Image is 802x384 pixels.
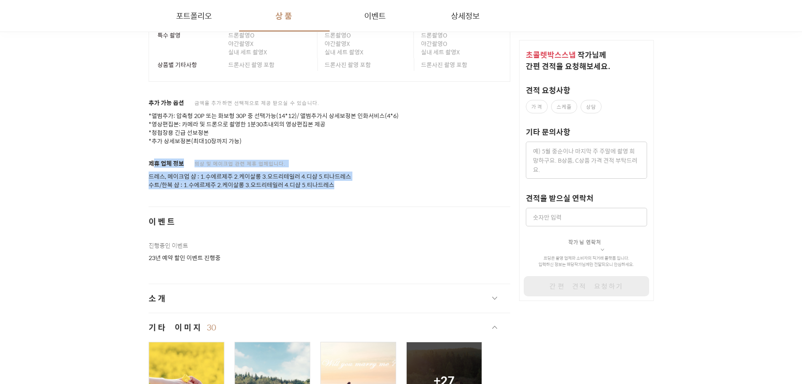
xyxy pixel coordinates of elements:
[325,48,406,56] p: 실내 세트 촬영
[346,30,351,40] span: O
[77,280,87,287] span: 대화
[250,39,253,48] span: X
[149,112,511,145] p: *앨범추가: 압축형 20P 또는 화보형 30P 중 선택가능(14*12)/ 앨범추가시 상세보정본 인화서비스(4*6) *영상편집본: 카메라 및 드론으로 촬영한 1분30초내외의 영...
[421,31,503,39] p: 드론촬영
[149,253,511,263] p: 23년 예약 할인 이벤트 진행중
[360,47,363,56] span: X
[228,31,310,39] p: 드론촬영
[421,39,503,48] p: 야간촬영
[526,49,576,60] span: 초콜렛박스스냅
[207,321,216,333] span: 30
[524,276,649,296] button: 간편 견적 요청하기
[526,192,594,204] label: 견적을 받으실 연락처
[109,267,162,288] a: 설정
[149,159,184,168] span: 제휴 업체 정보
[551,100,577,113] label: 스케줄
[27,280,32,287] span: 홈
[149,322,202,333] span: 기타 이미지
[195,160,289,167] span: 의상 및 메이크업 관련 제휴 업체입니다.
[149,99,184,107] span: 추가 가능 옵션
[56,267,109,288] a: 대화
[325,60,407,69] p: 드론사진 촬영 포함
[149,313,511,342] button: 기타 이미지30
[157,29,221,41] div: 특수 촬영
[195,99,322,107] span: 금액을 추가하면 선택적으로 제공 받으실 수 있습니다.
[526,49,610,72] span: 작가 님께 간편 견적을 요청해보세요.
[346,39,350,48] span: X
[526,84,570,96] label: 견적 요청사항
[149,181,511,189] p: 수트/한복 샵 : 1.수에르제주 2.케이살롱 3.오드리테일러 4.디샵 5.티나드레스
[149,215,511,227] span: 이벤트
[421,48,503,56] p: 실내 세트 촬영
[421,60,503,69] p: 드론사진 촬영 포함
[325,31,406,39] p: 드론촬영
[149,284,511,313] button: 소개
[526,100,548,113] label: 가격
[526,126,570,137] label: 기타 문의사항
[130,280,140,287] span: 설정
[526,255,647,268] p: 프딩은 촬영 업체와 소비자의 직거래 플랫폼 입니다. 입력하신 정보는 해당 작가 님께만 전달되오니 안심하세요.
[157,58,221,71] div: 상품별 기타사항
[250,30,254,40] span: O
[264,47,267,56] span: X
[149,293,168,304] span: 소개
[568,238,601,246] span: 작가님 연락처
[568,226,604,252] button: 작가님 연락처
[3,267,56,288] a: 홈
[443,30,447,40] span: O
[581,100,602,113] label: 상담
[325,39,406,48] p: 야간촬영
[443,39,447,48] span: O
[149,172,511,181] p: 드레스, 메이크업 샵 : 1.수에르제주 2.케이살롱 3.오드리테일러 4.디샵 5.티나드레스
[149,241,188,250] span: 진행중인 이벤트
[228,39,310,48] p: 야간촬영
[228,60,310,69] p: 드론사진 촬영 포함
[228,48,310,56] p: 실내 세트 촬영
[456,47,460,56] span: X
[526,208,647,226] input: 숫자만 입력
